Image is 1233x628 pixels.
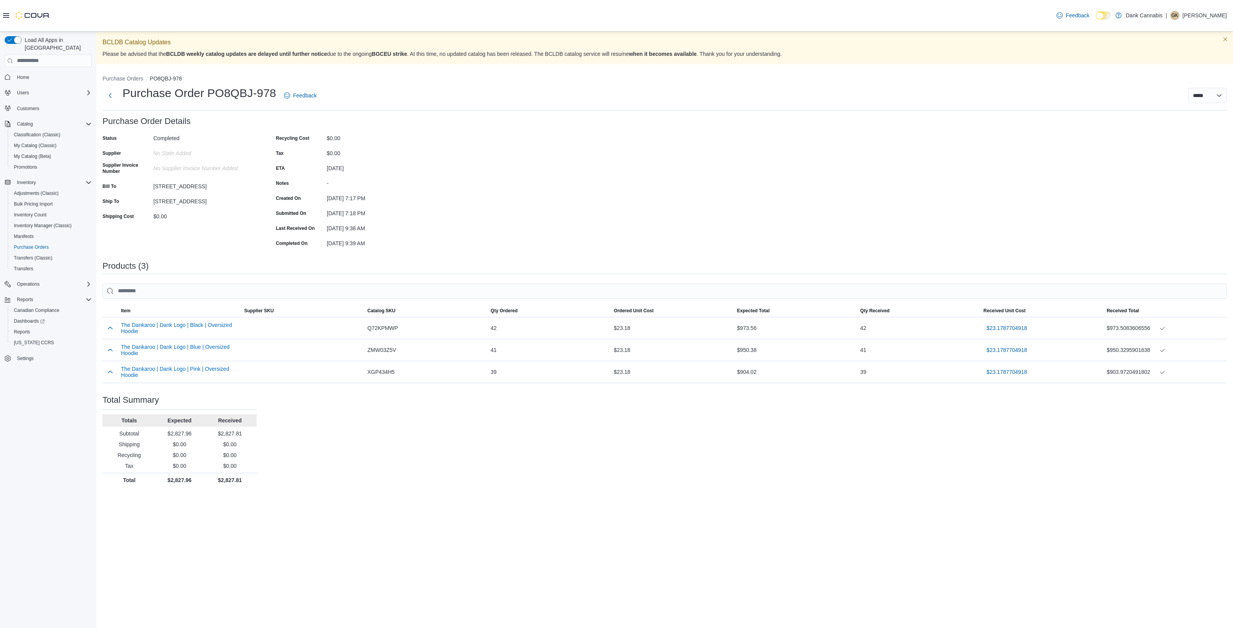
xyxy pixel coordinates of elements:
[102,183,116,189] label: Bill To
[11,210,92,219] span: Inventory Count
[11,317,92,326] span: Dashboards
[106,430,153,437] p: Subtotal
[11,199,92,209] span: Bulk Pricing Import
[857,342,981,358] div: 41
[14,255,52,261] span: Transfers (Classic)
[1183,11,1227,20] p: [PERSON_NAME]
[11,327,92,337] span: Reports
[11,221,92,230] span: Inventory Manager (Classic)
[2,103,95,114] button: Customers
[156,476,203,484] p: $2,827.96
[11,189,62,198] a: Adjustments (Classic)
[14,104,42,113] a: Customers
[244,308,274,314] span: Supplier SKU
[153,210,257,219] div: $0.00
[8,305,95,316] button: Canadian Compliance
[153,132,257,141] div: Completed
[8,231,95,242] button: Manifests
[11,221,75,230] a: Inventory Manager (Classic)
[983,308,1025,314] span: Received Unit Cost
[14,212,47,218] span: Inventory Count
[368,308,396,314] span: Catalog SKU
[276,180,289,186] label: Notes
[14,307,59,313] span: Canadian Compliance
[281,88,320,103] a: Feedback
[11,141,92,150] span: My Catalog (Classic)
[206,417,254,424] p: Received
[986,324,1027,332] span: $23.1787704918
[487,320,611,336] div: 42
[8,188,95,199] button: Adjustments (Classic)
[327,177,430,186] div: -
[166,51,327,57] strong: BCLDB weekly catalog updates are delayed until further notice
[14,73,32,82] a: Home
[150,75,182,82] button: PO8QBJ-978
[14,295,36,304] button: Reports
[156,430,203,437] p: $2,827.96
[102,395,159,405] h3: Total Summary
[14,104,92,113] span: Customers
[860,308,890,314] span: Qty Received
[734,320,857,336] div: $973.56
[102,150,121,156] label: Supplier
[153,195,257,204] div: [STREET_ADDRESS]
[8,220,95,231] button: Inventory Manager (Classic)
[153,162,257,171] div: No Supplier Invoice Number added
[17,281,40,287] span: Operations
[11,306,62,315] a: Canadian Compliance
[11,152,54,161] a: My Catalog (Beta)
[1170,11,1179,20] div: Gurpreet Kalkat
[153,180,257,189] div: [STREET_ADDRESS]
[2,72,95,83] button: Home
[11,317,48,326] a: Dashboards
[293,92,317,99] span: Feedback
[11,306,92,315] span: Canadian Compliance
[983,342,1030,358] button: $23.1787704918
[8,129,95,140] button: Classification (Classic)
[102,38,1227,47] p: BCLDB Catalog Updates
[156,440,203,448] p: $0.00
[276,240,307,246] label: Completed On
[2,353,95,364] button: Settings
[11,232,92,241] span: Manifests
[106,440,153,448] p: Shipping
[22,36,92,52] span: Load All Apps in [GEOGRAPHIC_DATA]
[14,353,92,363] span: Settings
[327,162,430,171] div: [DATE]
[14,329,30,335] span: Reports
[8,253,95,263] button: Transfers (Classic)
[102,75,1227,84] nav: An example of EuiBreadcrumbs
[1171,11,1178,20] span: GK
[2,279,95,290] button: Operations
[327,237,430,246] div: [DATE] 9:39 AM
[14,266,33,272] span: Transfers
[14,178,39,187] button: Inventory
[123,85,276,101] h1: Purchase Order PO8QBJ-978
[17,121,33,127] span: Catalog
[206,451,254,459] p: $0.00
[1053,8,1092,23] a: Feedback
[102,162,150,174] label: Supplier Invoice Number
[14,72,92,82] span: Home
[857,364,981,380] div: 39
[106,417,153,424] p: Totals
[983,320,1030,336] button: $23.1787704918
[17,179,36,186] span: Inventory
[368,345,396,355] span: ZMW03Z5V
[14,164,37,170] span: Promotions
[2,177,95,188] button: Inventory
[327,132,430,141] div: $0.00
[8,162,95,172] button: Promotions
[102,75,143,82] button: Purchase Orders
[14,153,51,159] span: My Catalog (Beta)
[1107,367,1224,377] div: $903.9720491802
[737,308,769,314] span: Expected Total
[327,192,430,201] div: [DATE] 7:17 PM
[368,323,398,333] span: Q72KPMWP
[102,88,118,103] button: Next
[734,342,857,358] div: $950.38
[17,90,29,96] span: Users
[327,147,430,156] div: $0.00
[327,222,430,231] div: [DATE] 9:38 AM
[365,305,488,317] button: Catalog SKU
